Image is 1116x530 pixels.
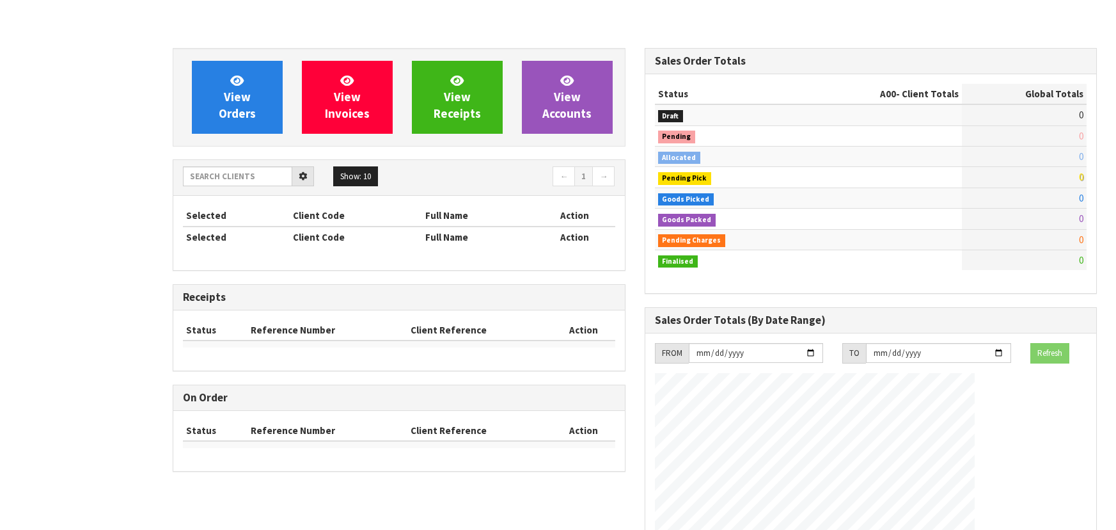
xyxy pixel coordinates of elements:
a: ViewAccounts [522,61,613,134]
nav: Page navigation [409,166,615,189]
button: Show: 10 [333,166,378,187]
th: Selected [183,205,290,226]
th: Action [553,421,615,441]
span: View Accounts [542,73,592,121]
div: FROM [655,343,689,364]
span: 0 [1079,234,1083,246]
th: Selected [183,227,290,247]
th: Action [535,205,615,226]
span: View Invoices [325,73,370,121]
th: Action [553,320,615,341]
span: View Orders [219,73,256,121]
span: 0 [1079,254,1083,266]
th: Status [655,84,798,104]
input: Search clients [183,166,292,186]
span: 0 [1079,130,1083,142]
th: Action [535,227,615,247]
a: ← [553,166,575,187]
button: Refresh [1030,343,1069,364]
div: TO [842,343,866,364]
h3: Receipts [183,291,615,303]
span: Draft [658,110,684,123]
th: Client Reference [407,421,553,441]
a: ViewInvoices [302,61,393,134]
th: Status [183,320,248,341]
span: 0 [1079,192,1083,204]
a: ViewOrders [192,61,283,134]
h3: On Order [183,392,615,404]
th: Client Code [290,227,423,247]
th: - Client Totals [798,84,962,104]
a: ViewReceipts [412,61,503,134]
span: Pending Pick [658,172,712,185]
span: 0 [1079,171,1083,183]
h3: Sales Order Totals (By Date Range) [655,314,1087,326]
a: → [592,166,615,187]
span: Pending [658,131,696,143]
th: Reference Number [248,320,407,341]
th: Reference Number [248,421,407,441]
span: Goods Packed [658,214,716,227]
a: 1 [574,166,593,187]
th: Status [183,421,248,441]
th: Full Name [422,227,535,247]
span: Goods Picked [658,193,714,206]
span: Finalised [658,255,698,268]
th: Full Name [422,205,535,226]
span: View Receipts [434,73,481,121]
span: 0 [1079,213,1083,225]
span: 0 [1079,150,1083,163]
span: 0 [1079,109,1083,121]
th: Client Reference [407,320,553,341]
span: Allocated [658,152,701,165]
span: A00 [880,88,896,100]
h3: Sales Order Totals [655,55,1087,67]
span: Pending Charges [658,234,726,247]
th: Global Totals [962,84,1087,104]
th: Client Code [290,205,423,226]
